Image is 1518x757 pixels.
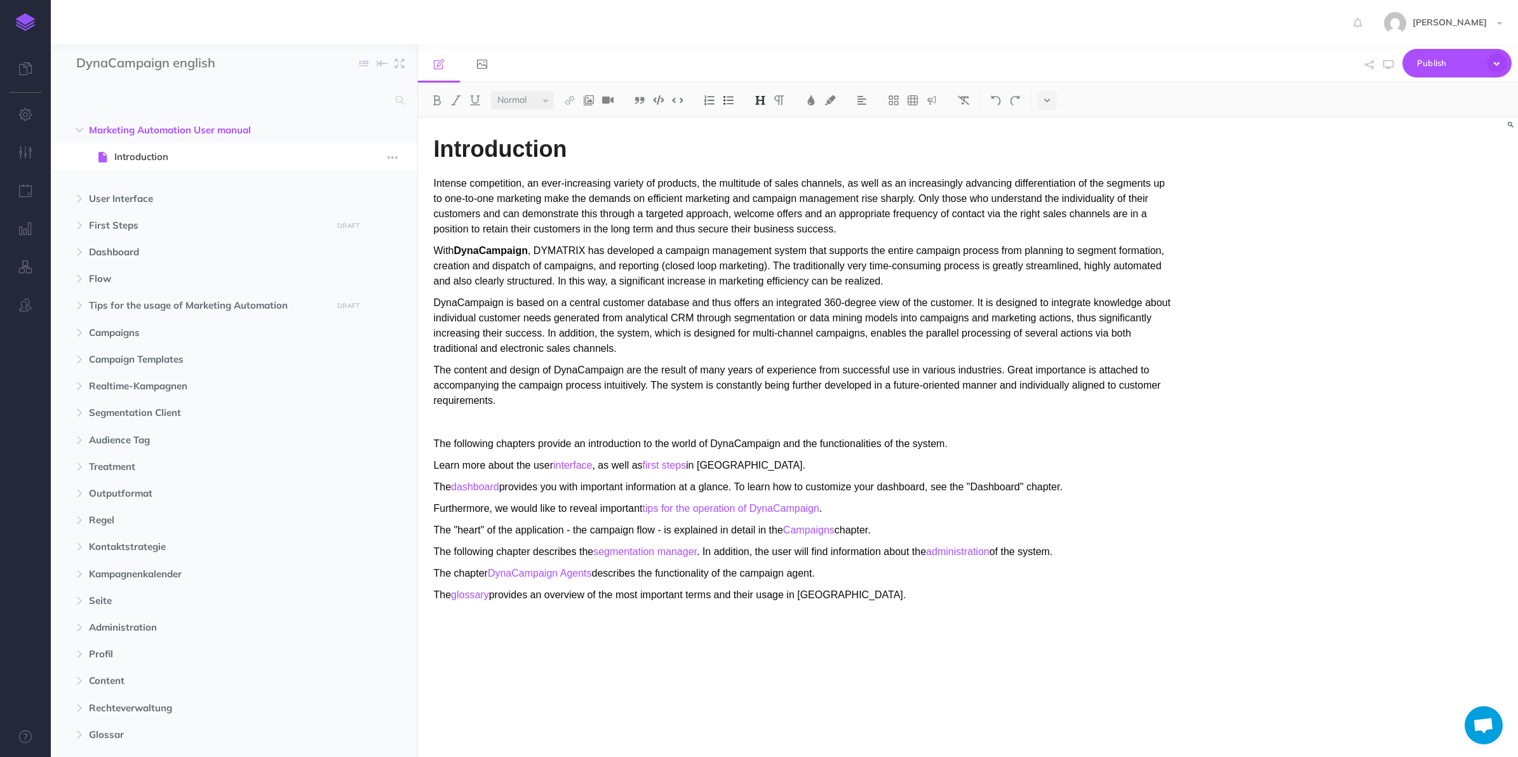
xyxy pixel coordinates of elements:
[653,95,664,105] img: Code block button
[1038,91,1057,110] button: More formatting options
[926,95,937,105] img: Callout dropdown menu button
[76,54,225,73] input: Documentation Name
[89,271,325,286] span: Flow
[926,546,990,557] a: administration
[76,89,388,112] input: Search
[89,646,325,662] span: Profil
[602,95,614,105] img: Add video button
[434,295,1172,356] p: DynaCampaign is based on a central customer database and thus offers an integrated 360-degree vie...
[755,95,766,105] img: Headings dropdown button
[723,95,734,105] img: Unordered list button
[451,589,489,600] a: glossary
[560,91,579,110] button: Link
[434,176,1172,237] p: Intense competition, an ever-increasing variety of products, the multitude of sales channels, as ...
[434,458,1172,473] p: Learn more about the user , as well as in [GEOGRAPHIC_DATA].
[643,503,819,514] a: tips for the operation of DynaCampaign
[454,245,528,256] strong: DynaCampaign
[1005,91,1024,110] button: Redo
[89,620,325,635] span: Administration
[434,363,1172,408] p: The content and design of DynaCampaign are the result of many years of experience from successful...
[434,479,1172,495] p: The provides you with important information at a glance. To learn how to customize your dashboard...
[1417,53,1481,73] span: Publish
[89,700,325,716] span: Rechteverwaltung
[751,91,770,110] button: Heading
[89,512,325,528] span: Regel
[649,91,668,110] button: Code Block
[89,432,325,448] span: Audience Tag
[770,91,789,110] button: Paragraph
[488,568,592,579] a: DynaCampaign Agents
[672,95,683,105] img: Inline code button
[630,91,649,110] button: Blockquote
[434,566,1172,581] p: The chapter describes the functionality of the campaign agent.
[333,298,365,313] button: DRAFT
[903,91,922,110] button: Insert Table
[466,91,485,110] button: Underline
[16,13,35,31] img: logo-mark.svg
[491,91,554,110] select: Text size
[1465,706,1503,744] a: Open chat
[89,378,325,394] span: Realtime-Kampagnen
[447,91,466,110] button: Italic
[469,95,481,105] img: Underline button
[719,91,738,110] button: Bulleted List
[89,325,325,340] span: Campaigns
[700,91,719,110] button: Numbered List
[89,539,325,554] span: Kontaktstrategie
[704,95,715,105] img: Ordered list button
[89,459,325,474] span: Treatment
[89,727,325,742] span: Glossar
[434,137,1172,162] h1: Introduction
[434,436,1172,452] p: The following chapters provide an introduction to the world of DynaCampaign and the functionaliti...
[434,544,1172,559] p: The following chapter describes the . In addition, the user will find information about the of th...
[553,460,592,471] a: interface
[1009,95,1021,105] img: Redo
[643,460,686,471] a: first steps
[431,95,443,105] img: Bold button
[802,91,821,110] button: Text Color
[114,149,341,164] span: Introduction
[958,95,969,105] img: Clear styles button
[954,91,973,110] button: Clear Styles
[337,222,359,230] small: DRAFT
[89,123,325,138] span: Marketing Automation User manual
[990,95,1002,105] img: Undo
[89,218,325,233] span: First Steps
[89,486,325,501] span: Outputformat
[579,91,598,110] button: Insert Image
[824,95,836,105] img: Text background color button
[583,95,594,105] img: Add image button
[884,91,903,110] button: Cards
[89,405,325,420] span: Segmentation Client
[1384,12,1406,34] img: 7a7da18f02460fc3b630f9ef2d4b6b32.jpg
[856,95,868,105] img: Alignment dropdown menu button
[89,593,325,608] span: Seite
[852,91,871,110] button: Alignment
[668,91,687,110] button: Inline Code
[89,245,325,260] span: Dashboard
[427,91,447,110] button: Bold
[564,95,575,105] img: Link button
[598,91,617,110] button: Insert Video
[451,481,499,492] a: dashboard
[634,95,645,105] img: Blockquote button
[986,91,1005,110] button: Undo
[805,95,817,105] img: Text color button
[89,298,325,313] span: Tips for the usage of Marketing Automation
[89,352,325,367] span: Campaign Templates
[1406,17,1493,28] span: [PERSON_NAME]
[907,95,918,105] img: Create table button
[89,566,325,582] span: Kampagnenkalender
[774,95,785,105] img: Paragraph button
[593,546,697,557] a: segmentation manager
[333,218,365,233] button: DRAFT
[89,191,325,206] span: User Interface
[434,523,1172,538] p: The "heart" of the application - the campaign flow - is explained in detail in the chapter.
[450,95,462,105] img: Italic button
[434,501,1172,516] p: Furthermore, we would like to reveal important .
[89,673,325,688] span: Content
[434,243,1172,289] p: With , DYMATRIX has developed a campaign management system that supports the entire campaign proc...
[337,302,359,310] small: DRAFT
[1402,49,1512,77] button: Publish
[821,91,840,110] button: Highlight Color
